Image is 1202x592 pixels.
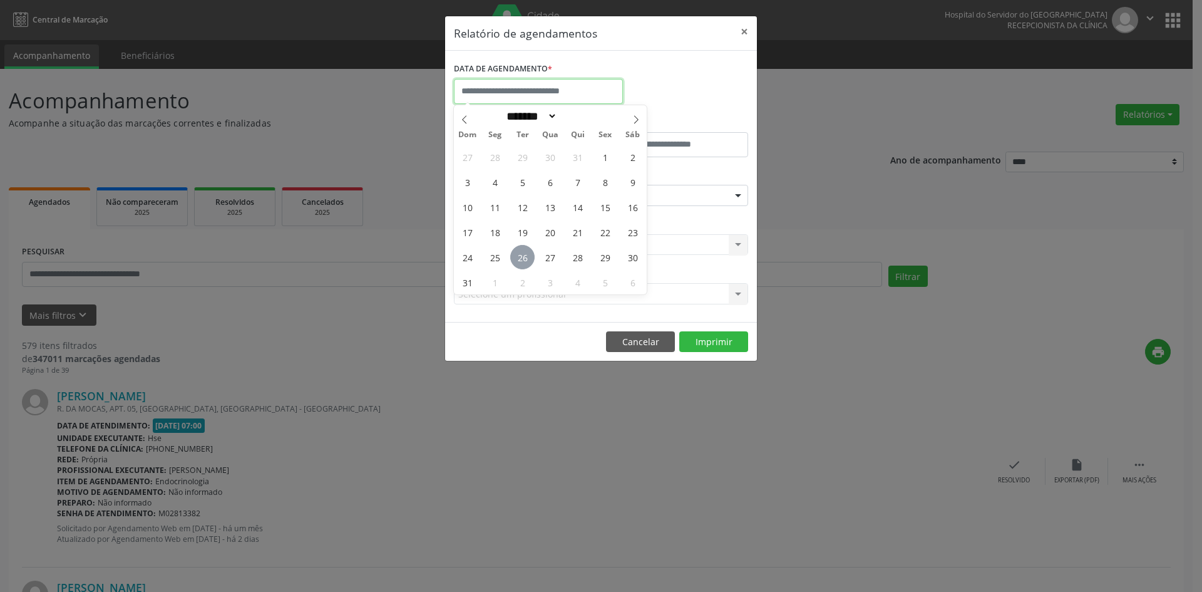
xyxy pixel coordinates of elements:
span: Julho 30, 2025 [538,145,562,169]
span: Julho 29, 2025 [510,145,535,169]
span: Setembro 4, 2025 [565,270,590,294]
span: Agosto 30, 2025 [620,245,645,269]
span: Agosto 18, 2025 [483,220,507,244]
span: Agosto 10, 2025 [455,195,480,219]
span: Agosto 8, 2025 [593,170,617,194]
span: Julho 27, 2025 [455,145,480,169]
span: Agosto 2, 2025 [620,145,645,169]
span: Ter [509,131,537,139]
span: Setembro 3, 2025 [538,270,562,294]
span: Agosto 25, 2025 [483,245,507,269]
span: Agosto 6, 2025 [538,170,562,194]
span: Agosto 23, 2025 [620,220,645,244]
span: Agosto 7, 2025 [565,170,590,194]
span: Agosto 15, 2025 [593,195,617,219]
span: Agosto 9, 2025 [620,170,645,194]
span: Agosto 19, 2025 [510,220,535,244]
button: Close [732,16,757,47]
span: Agosto 22, 2025 [593,220,617,244]
select: Month [502,110,557,123]
span: Agosto 31, 2025 [455,270,480,294]
span: Sex [592,131,619,139]
span: Agosto 24, 2025 [455,245,480,269]
span: Agosto 16, 2025 [620,195,645,219]
span: Julho 28, 2025 [483,145,507,169]
span: Agosto 3, 2025 [455,170,480,194]
span: Agosto 26, 2025 [510,245,535,269]
label: ATÉ [604,113,748,132]
label: DATA DE AGENDAMENTO [454,60,552,79]
input: Year [557,110,598,123]
span: Seg [481,131,509,139]
span: Agosto 21, 2025 [565,220,590,244]
span: Sáb [619,131,647,139]
span: Agosto 11, 2025 [483,195,507,219]
span: Julho 31, 2025 [565,145,590,169]
span: Qua [537,131,564,139]
span: Setembro 6, 2025 [620,270,645,294]
h5: Relatório de agendamentos [454,25,597,41]
button: Cancelar [606,331,675,353]
span: Agosto 12, 2025 [510,195,535,219]
span: Agosto 4, 2025 [483,170,507,194]
span: Dom [454,131,481,139]
span: Agosto 28, 2025 [565,245,590,269]
button: Imprimir [679,331,748,353]
span: Agosto 29, 2025 [593,245,617,269]
span: Agosto 20, 2025 [538,220,562,244]
span: Agosto 13, 2025 [538,195,562,219]
span: Agosto 1, 2025 [593,145,617,169]
span: Setembro 2, 2025 [510,270,535,294]
span: Agosto 27, 2025 [538,245,562,269]
span: Agosto 17, 2025 [455,220,480,244]
span: Qui [564,131,592,139]
span: Setembro 1, 2025 [483,270,507,294]
span: Agosto 5, 2025 [510,170,535,194]
span: Agosto 14, 2025 [565,195,590,219]
span: Setembro 5, 2025 [593,270,617,294]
